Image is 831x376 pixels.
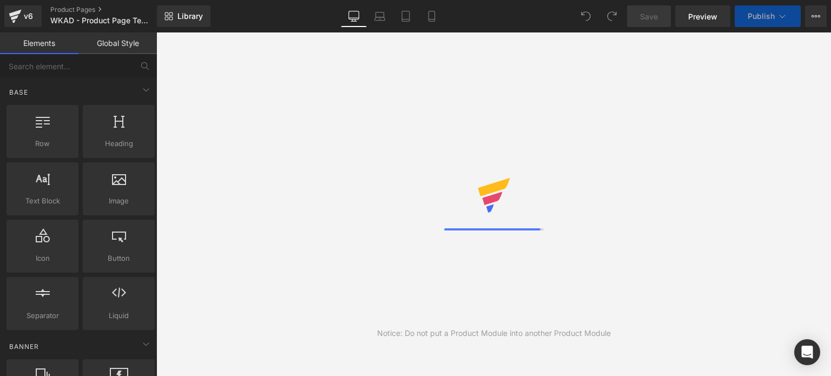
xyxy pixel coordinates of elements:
a: Laptop [367,5,393,27]
span: Text Block [10,195,75,207]
span: Liquid [86,310,151,321]
a: Tablet [393,5,419,27]
div: Open Intercom Messenger [794,339,820,365]
button: Publish [735,5,801,27]
span: WKAD - Product Page Template [50,16,154,25]
span: Publish [748,12,775,21]
button: Redo [601,5,623,27]
span: Base [8,87,29,97]
span: Save [640,11,658,22]
span: Preview [688,11,717,22]
span: Image [86,195,151,207]
a: Product Pages [50,5,175,14]
span: Icon [10,253,75,264]
a: v6 [4,5,42,27]
div: v6 [22,9,35,23]
a: Mobile [419,5,445,27]
span: Heading [86,138,151,149]
span: Button [86,253,151,264]
span: Row [10,138,75,149]
a: Global Style [78,32,157,54]
a: Desktop [341,5,367,27]
button: More [805,5,827,27]
span: Library [177,11,203,21]
span: Banner [8,341,40,352]
span: Separator [10,310,75,321]
button: Undo [575,5,597,27]
a: New Library [157,5,210,27]
a: Preview [675,5,730,27]
div: Notice: Do not put a Product Module into another Product Module [377,327,611,339]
